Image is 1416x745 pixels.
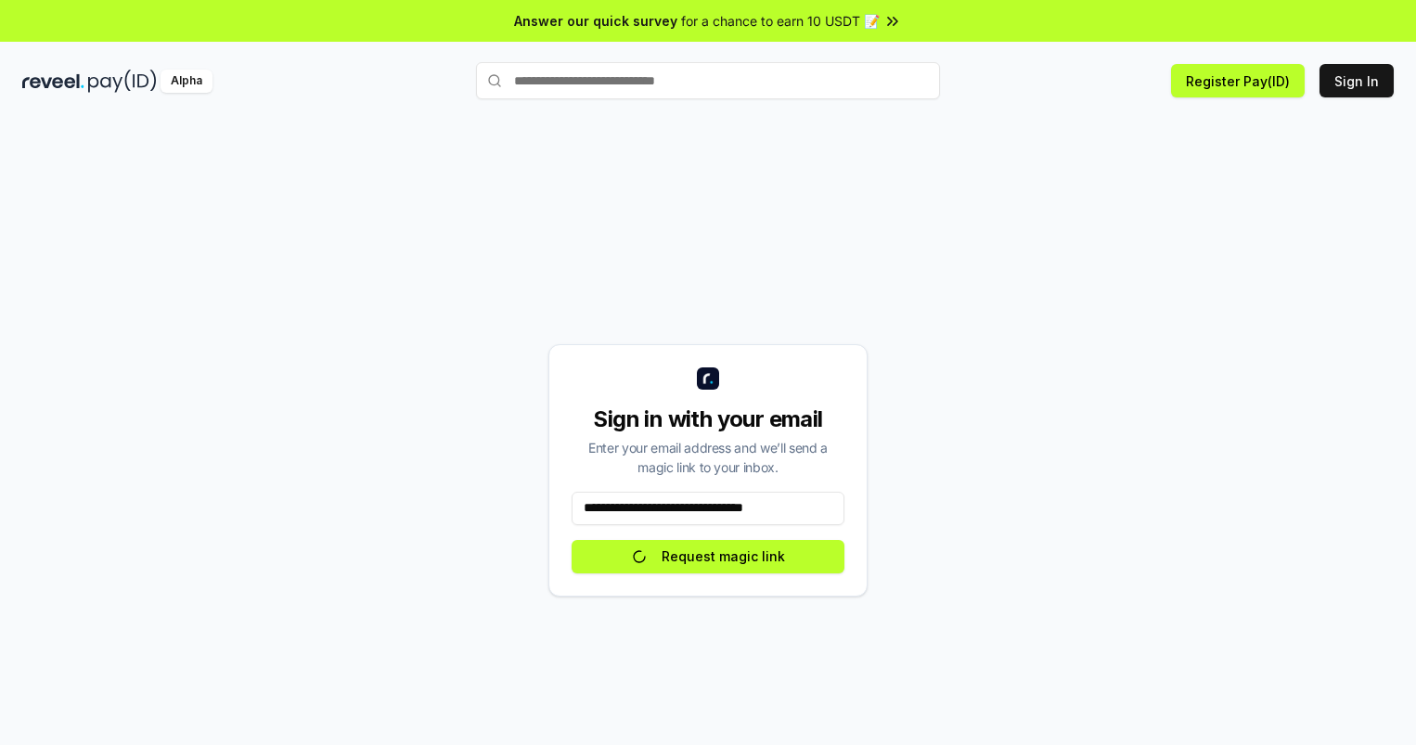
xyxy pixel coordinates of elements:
[88,70,157,93] img: pay_id
[22,70,84,93] img: reveel_dark
[1319,64,1394,97] button: Sign In
[572,540,844,573] button: Request magic link
[681,11,880,31] span: for a chance to earn 10 USDT 📝
[1171,64,1305,97] button: Register Pay(ID)
[697,367,719,390] img: logo_small
[572,405,844,434] div: Sign in with your email
[161,70,212,93] div: Alpha
[572,438,844,477] div: Enter your email address and we’ll send a magic link to your inbox.
[514,11,677,31] span: Answer our quick survey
